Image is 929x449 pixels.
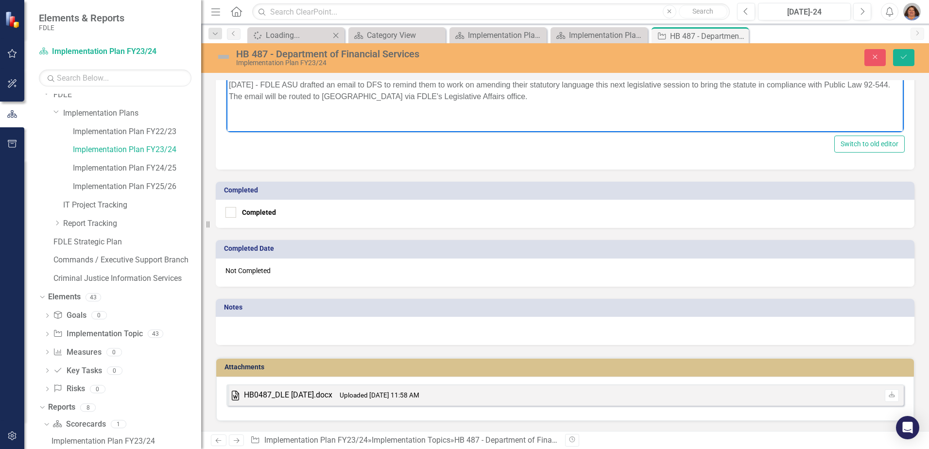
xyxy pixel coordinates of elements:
a: Reports [48,402,75,413]
a: Implementation Plan FY24/25 [73,163,201,174]
span: Elements & Reports [39,12,124,24]
a: Report Tracking [63,218,201,229]
div: [DATE]-24 [761,6,847,18]
a: Measures [53,347,101,358]
a: Implementation Plan FY23/24 [73,144,201,155]
div: Category View [367,29,443,41]
a: Key Tasks [53,365,102,377]
div: 0 [106,348,122,356]
p: [DATE] - No activity took place. [2,58,675,70]
a: Implementation Topic [53,328,142,340]
div: HB 487 - Department of Financial Services [670,30,746,42]
a: FDLE Strategic Plan [53,237,201,248]
a: Implementation Plan (FY22/23) [452,29,544,41]
p: [DATE] - CHS provided recommended changes to comply with Public Law 92-544. [2,19,675,31]
p: [DATE] - No activity took place. [2,78,675,89]
span: Search [692,7,713,15]
a: IT Project Tracking [63,200,201,211]
a: Implementation Topics [372,435,450,445]
a: Commands / Executive Support Branch [53,255,201,266]
div: 8 [80,403,96,412]
a: Implementation Plan FY23/24 [39,46,160,57]
div: » » [250,435,558,446]
a: Implementation Plan FY23/24 [553,29,645,41]
a: Implementation Plan FY23/24 [49,433,201,449]
div: Implementation Plan FY23/24 [236,59,606,67]
div: 43 [86,293,101,301]
div: HB 487 - Department of Financial Services [236,49,606,59]
div: Loading... [266,29,330,41]
p: [DATE] - No activity took place. [2,97,675,109]
button: Search [679,5,727,18]
div: Open Intercom Messenger [896,416,919,439]
h3: Completed [224,187,910,194]
a: Elements [48,292,81,303]
div: HB0487_DLE [DATE].docx [244,390,332,401]
div: 0 [91,311,107,320]
a: FDLE [53,89,201,101]
div: Implementation Plan (FY22/23) [468,29,544,41]
a: Loading... [250,29,330,41]
a: Scorecards [52,419,105,430]
a: Implementation Plans [63,108,201,119]
small: FDLE [39,24,124,32]
div: Not Completed [216,259,914,287]
h3: Completed Date [224,245,910,252]
div: 0 [90,385,105,393]
h3: Notes [224,304,910,311]
a: Risks [53,383,85,395]
a: Implementation Plan FY23/24 [264,435,368,445]
h3: Attachments [224,363,909,371]
div: Implementation Plan FY23/24 [569,29,645,41]
div: 1 [111,420,126,429]
input: Search Below... [39,69,191,86]
a: Implementation Plan FY22/23 [73,126,201,138]
a: Goals [53,310,86,321]
div: 43 [148,330,163,338]
a: Criminal Justice Information Services [53,273,201,284]
input: Search ClearPoint... [252,3,730,20]
p: [DATE] - No activity took place. [2,39,675,51]
button: Switch to old editor [834,136,905,153]
div: 0 [107,366,122,375]
img: Rachel Truxell [903,3,921,20]
div: HB 487 - Department of Financial Services [454,435,599,445]
a: Implementation Plan FY25/26 [73,181,201,192]
a: Category View [351,29,443,41]
button: [DATE]-24 [758,3,851,20]
img: Not Defined [216,49,231,65]
small: Uploaded [DATE] 11:58 AM [340,391,419,399]
img: ClearPoint Strategy [4,11,22,28]
div: Implementation Plan FY23/24 [52,437,201,446]
p: [DATE] - FDLE ASU drafted an email to DFS to remind them to work on amending their statutory lang... [2,117,675,140]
